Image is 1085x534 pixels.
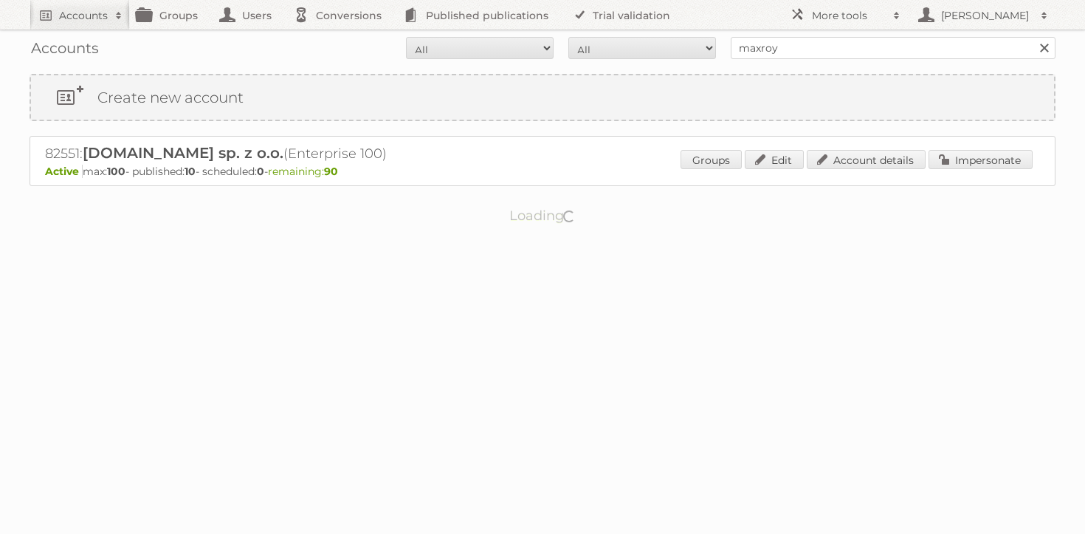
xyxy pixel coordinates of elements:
[463,201,623,230] p: Loading
[324,165,338,178] strong: 90
[681,150,742,169] a: Groups
[268,165,338,178] span: remaining:
[83,144,283,162] span: [DOMAIN_NAME] sp. z o.o.
[929,150,1033,169] a: Impersonate
[812,8,886,23] h2: More tools
[59,8,108,23] h2: Accounts
[937,8,1033,23] h2: [PERSON_NAME]
[45,165,1040,178] p: max: - published: - scheduled: -
[45,144,562,163] h2: 82551: (Enterprise 100)
[185,165,196,178] strong: 10
[107,165,125,178] strong: 100
[31,75,1054,120] a: Create new account
[257,165,264,178] strong: 0
[807,150,926,169] a: Account details
[745,150,804,169] a: Edit
[45,165,83,178] span: Active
